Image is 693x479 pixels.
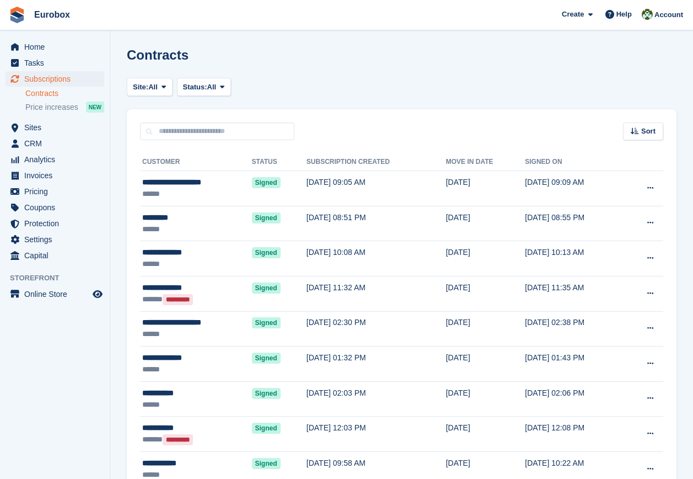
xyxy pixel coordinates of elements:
td: [DATE] [446,311,525,347]
span: Protection [24,216,90,231]
span: All [207,82,217,93]
span: Price increases [25,102,78,113]
td: [DATE] 12:03 PM [307,417,446,452]
span: Create [562,9,584,20]
th: Status [252,153,307,171]
a: menu [6,168,104,183]
span: Signed [252,212,281,223]
td: [DATE] 02:03 PM [307,381,446,417]
span: Storefront [10,273,110,284]
span: Invoices [24,168,90,183]
th: Signed on [525,153,625,171]
th: Subscription created [307,153,446,171]
td: [DATE] 08:55 PM [525,206,625,241]
td: [DATE] [446,381,525,417]
td: [DATE] [446,276,525,311]
span: Account [654,9,683,20]
a: menu [6,136,104,151]
span: Subscriptions [24,71,90,87]
a: Preview store [91,288,104,301]
span: Pricing [24,184,90,199]
img: stora-icon-8386f47178a22dfd0bd8f6a31ec36ba5ce8667c1dd55bd0f319d3a0aa187defe.svg [9,7,25,23]
td: [DATE] 11:35 AM [525,276,625,311]
a: menu [6,120,104,135]
a: Eurobox [30,6,74,24]
a: menu [6,232,104,247]
span: All [148,82,158,93]
th: Customer [140,153,252,171]
a: Contracts [25,88,104,99]
span: Signed [252,423,281,434]
a: menu [6,71,104,87]
a: Price increases NEW [25,101,104,113]
a: menu [6,39,104,55]
td: [DATE] [446,347,525,382]
td: [DATE] 09:09 AM [525,171,625,206]
span: Analytics [24,152,90,167]
a: menu [6,216,104,231]
div: NEW [86,102,104,113]
td: [DATE] 02:30 PM [307,311,446,347]
td: [DATE] [446,171,525,206]
span: Signed [252,458,281,469]
a: menu [6,184,104,199]
span: Capital [24,248,90,263]
td: [DATE] 08:51 PM [307,206,446,241]
span: Home [24,39,90,55]
a: menu [6,152,104,167]
span: Signed [252,317,281,328]
a: menu [6,286,104,302]
span: Site: [133,82,148,93]
span: Status: [183,82,207,93]
span: Sort [641,126,656,137]
span: CRM [24,136,90,151]
a: menu [6,200,104,215]
td: [DATE] 09:05 AM [307,171,446,206]
span: Signed [252,177,281,188]
button: Site: All [127,78,173,96]
td: [DATE] 10:13 AM [525,241,625,276]
h1: Contracts [127,47,189,62]
a: menu [6,55,104,71]
td: [DATE] 10:08 AM [307,241,446,276]
span: Signed [252,247,281,258]
td: [DATE] [446,206,525,241]
td: [DATE] 02:06 PM [525,381,625,417]
span: Sites [24,120,90,135]
span: Signed [252,388,281,399]
td: [DATE] 01:32 PM [307,347,446,382]
td: [DATE] 11:32 AM [307,276,446,311]
span: Signed [252,353,281,364]
th: Move in date [446,153,525,171]
span: Tasks [24,55,90,71]
img: Lorna Russell [642,9,653,20]
td: [DATE] [446,241,525,276]
td: [DATE] 01:43 PM [525,347,625,382]
td: [DATE] [446,417,525,452]
span: Online Store [24,286,90,302]
span: Settings [24,232,90,247]
span: Coupons [24,200,90,215]
td: [DATE] 12:08 PM [525,417,625,452]
button: Status: All [177,78,231,96]
span: Help [616,9,632,20]
a: menu [6,248,104,263]
td: [DATE] 02:38 PM [525,311,625,347]
span: Signed [252,283,281,294]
